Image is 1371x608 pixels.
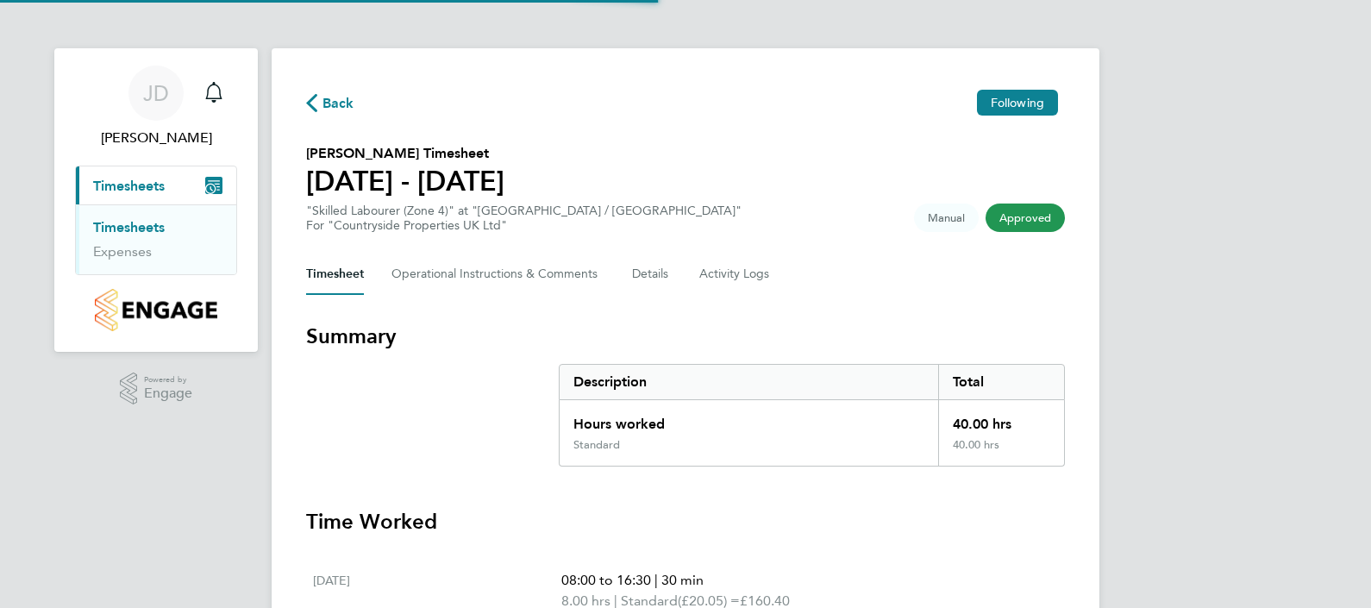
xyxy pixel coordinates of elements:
button: Back [306,91,354,113]
nav: Main navigation [54,48,258,352]
h2: [PERSON_NAME] Timesheet [306,143,504,164]
a: Powered byEngage [120,373,193,405]
span: Powered by [144,373,192,387]
button: Timesheet [306,254,364,295]
button: Activity Logs [699,254,772,295]
span: JD [143,82,169,104]
span: | [654,572,658,588]
button: Details [632,254,672,295]
h3: Summary [306,323,1065,350]
a: Timesheets [93,219,165,235]
div: For "Countryside Properties UK Ltd" [306,218,742,233]
h3: Time Worked [306,508,1065,536]
div: Standard [573,438,620,452]
div: Timesheets [76,204,236,274]
a: Expenses [93,243,152,260]
div: Hours worked [560,400,938,438]
span: Josh Davies [75,128,237,148]
div: "Skilled Labourer (Zone 4)" at "[GEOGRAPHIC_DATA] / [GEOGRAPHIC_DATA]" [306,204,742,233]
span: Timesheets [93,178,165,194]
button: Following [977,90,1058,116]
h1: [DATE] - [DATE] [306,164,504,198]
span: 08:00 to 16:30 [561,572,651,588]
span: Back [322,93,354,114]
div: 40.00 hrs [938,438,1064,466]
span: Following [991,95,1044,110]
button: Timesheets [76,166,236,204]
span: Engage [144,386,192,401]
div: Description [560,365,938,399]
div: Total [938,365,1064,399]
span: 30 min [661,572,704,588]
span: This timesheet has been approved. [986,204,1065,232]
img: countryside-properties-logo-retina.png [95,289,216,331]
span: This timesheet was manually created. [914,204,979,232]
button: Operational Instructions & Comments [391,254,604,295]
div: 40.00 hrs [938,400,1064,438]
div: Summary [559,364,1065,467]
a: JD[PERSON_NAME] [75,66,237,148]
a: Go to home page [75,289,237,331]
